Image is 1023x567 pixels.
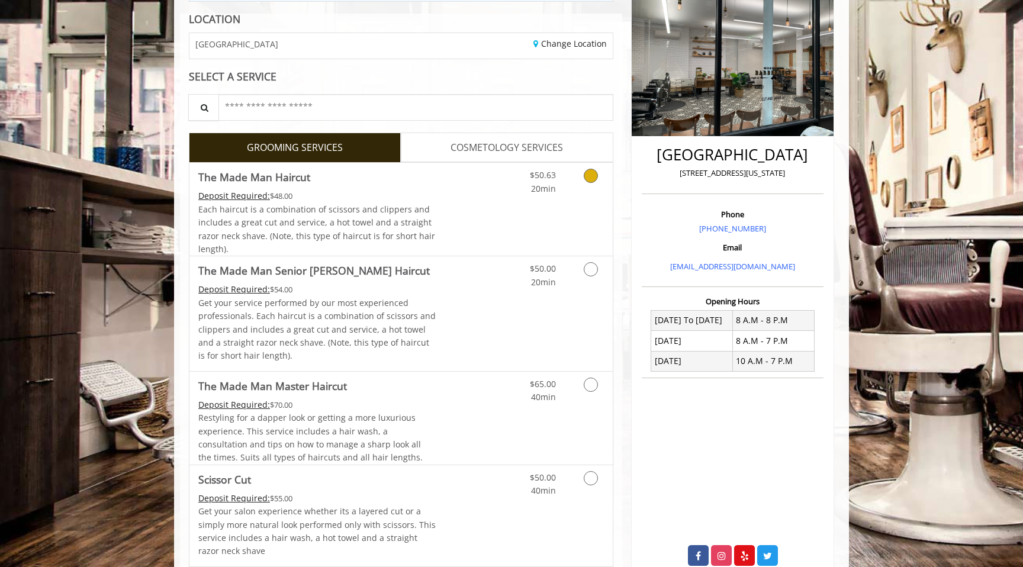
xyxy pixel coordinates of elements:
td: [DATE] [651,331,733,351]
div: SELECT A SERVICE [189,71,613,82]
td: [DATE] [651,351,733,371]
a: [PHONE_NUMBER] [699,223,766,234]
div: $70.00 [198,398,436,411]
h2: [GEOGRAPHIC_DATA] [645,146,821,163]
p: [STREET_ADDRESS][US_STATE] [645,167,821,179]
span: $50.00 [530,263,556,274]
span: $50.00 [530,472,556,483]
b: LOCATION [189,12,240,26]
p: Get your salon experience whether its a layered cut or a simply more natural look performed only ... [198,505,436,558]
div: $54.00 [198,283,436,296]
span: This service needs some Advance to be paid before we block your appointment [198,492,270,504]
h3: Opening Hours [642,297,823,305]
span: $65.00 [530,378,556,389]
a: [EMAIL_ADDRESS][DOMAIN_NAME] [670,261,795,272]
b: Scissor Cut [198,471,251,488]
td: 10 A.M - 7 P.M [732,351,814,371]
span: Restyling for a dapper look or getting a more luxurious experience. This service includes a hair ... [198,412,423,463]
span: 40min [531,391,556,402]
div: $48.00 [198,189,436,202]
td: 8 A.M - 8 P.M [732,310,814,330]
p: Get your service performed by our most experienced professionals. Each haircut is a combination o... [198,297,436,363]
span: 20min [531,183,556,194]
b: The Made Man Haircut [198,169,310,185]
span: Each haircut is a combination of scissors and clippers and includes a great cut and service, a ho... [198,204,435,254]
span: This service needs some Advance to be paid before we block your appointment [198,283,270,295]
span: This service needs some Advance to be paid before we block your appointment [198,399,270,410]
button: Service Search [188,94,219,121]
h3: Phone [645,210,821,218]
td: [DATE] To [DATE] [651,310,733,330]
span: 40min [531,485,556,496]
span: [GEOGRAPHIC_DATA] [195,40,278,49]
span: $50.63 [530,169,556,181]
b: The Made Man Senior [PERSON_NAME] Haircut [198,262,430,279]
a: Change Location [533,38,607,49]
span: This service needs some Advance to be paid before we block your appointment [198,190,270,201]
td: 8 A.M - 7 P.M [732,331,814,351]
h3: Email [645,243,821,252]
span: COSMETOLOGY SERVICES [451,140,563,156]
span: 20min [531,276,556,288]
span: GROOMING SERVICES [247,140,343,156]
div: $55.00 [198,492,436,505]
b: The Made Man Master Haircut [198,378,347,394]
